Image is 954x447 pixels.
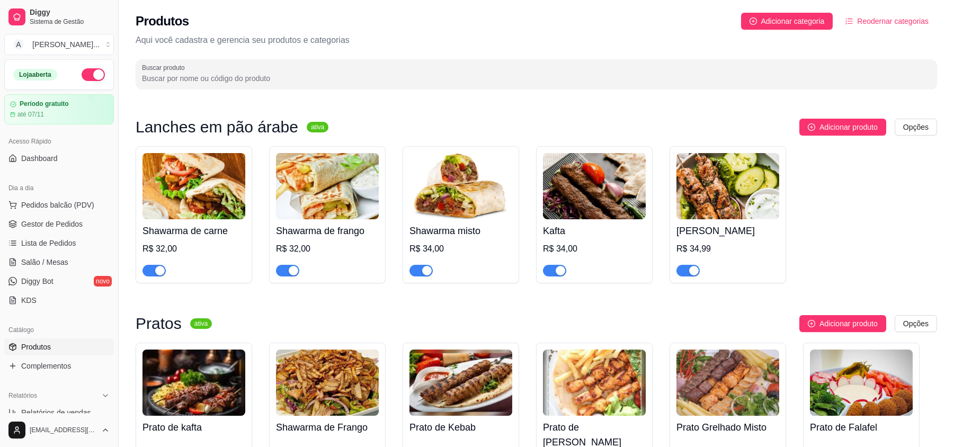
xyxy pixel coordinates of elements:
[409,223,512,238] h4: Shawarma misto
[136,317,182,330] h3: Pratos
[4,357,114,374] a: Complementos
[17,110,44,119] article: até 07/11
[799,315,886,332] button: Adicionar produto
[4,321,114,338] div: Catálogo
[136,121,298,133] h3: Lanches em pão árabe
[21,361,71,371] span: Complementos
[837,13,937,30] button: Reodernar categorias
[409,153,512,219] img: product-image
[30,8,110,17] span: Diggy
[895,315,937,332] button: Opções
[4,180,114,196] div: Dia a dia
[8,391,37,400] span: Relatórios
[21,276,54,287] span: Diggy Bot
[142,63,189,72] label: Buscar produto
[4,4,114,30] a: DiggySistema de Gestão
[142,243,245,255] div: R$ 32,00
[20,100,69,108] article: Período gratuito
[307,122,328,132] sup: ativa
[543,350,646,416] img: product-image
[810,350,913,416] img: product-image
[276,153,379,219] img: product-image
[4,133,114,150] div: Acesso Rápido
[32,39,100,50] div: [PERSON_NAME] ...
[136,34,937,47] p: Aqui você cadastra e gerencia seu produtos e categorias
[21,238,76,248] span: Lista de Pedidos
[21,153,58,164] span: Dashboard
[136,13,189,30] h2: Produtos
[13,69,57,81] div: Loja aberta
[4,34,114,55] button: Select a team
[819,121,878,133] span: Adicionar produto
[4,404,114,421] a: Relatórios de vendas
[761,15,825,27] span: Adicionar categoria
[845,17,853,25] span: ordered-list
[676,350,779,416] img: product-image
[142,73,931,84] input: Buscar produto
[4,273,114,290] a: Diggy Botnovo
[543,153,646,219] img: product-image
[4,216,114,233] a: Gestor de Pedidos
[903,318,929,329] span: Opções
[21,342,51,352] span: Produtos
[21,407,91,418] span: Relatórios de vendas
[543,223,646,238] h4: Kafta
[750,17,757,25] span: plus-circle
[4,338,114,355] a: Produtos
[276,243,379,255] div: R$ 32,00
[142,153,245,219] img: product-image
[142,420,245,435] h4: Prato de kafta
[21,200,94,210] span: Pedidos balcão (PDV)
[30,17,110,26] span: Sistema de Gestão
[4,150,114,167] a: Dashboard
[21,219,83,229] span: Gestor de Pedidos
[895,119,937,136] button: Opções
[676,153,779,219] img: product-image
[21,295,37,306] span: KDS
[409,350,512,416] img: product-image
[82,68,105,81] button: Alterar Status
[857,15,929,27] span: Reodernar categorias
[409,420,512,435] h4: Prato de Kebab
[903,121,929,133] span: Opções
[4,254,114,271] a: Salão / Mesas
[30,426,97,434] span: [EMAIL_ADDRESS][DOMAIN_NAME]
[4,292,114,309] a: KDS
[409,243,512,255] div: R$ 34,00
[190,318,212,329] sup: ativa
[676,420,779,435] h4: Prato Grelhado Misto
[276,420,379,435] h4: Shawarma de Frango
[543,243,646,255] div: R$ 34,00
[4,196,114,213] button: Pedidos balcão (PDV)
[276,223,379,238] h4: Shawarma de frango
[799,119,886,136] button: Adicionar produto
[676,243,779,255] div: R$ 34,99
[676,223,779,238] h4: [PERSON_NAME]
[4,417,114,443] button: [EMAIL_ADDRESS][DOMAIN_NAME]
[4,235,114,252] a: Lista de Pedidos
[142,350,245,416] img: product-image
[819,318,878,329] span: Adicionar produto
[4,94,114,124] a: Período gratuitoaté 07/11
[741,13,833,30] button: Adicionar categoria
[142,223,245,238] h4: Shawarma de carne
[21,257,68,267] span: Salão / Mesas
[810,420,913,435] h4: Prato de Falafel
[13,39,24,50] span: A
[808,123,815,131] span: plus-circle
[808,320,815,327] span: plus-circle
[276,350,379,416] img: product-image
